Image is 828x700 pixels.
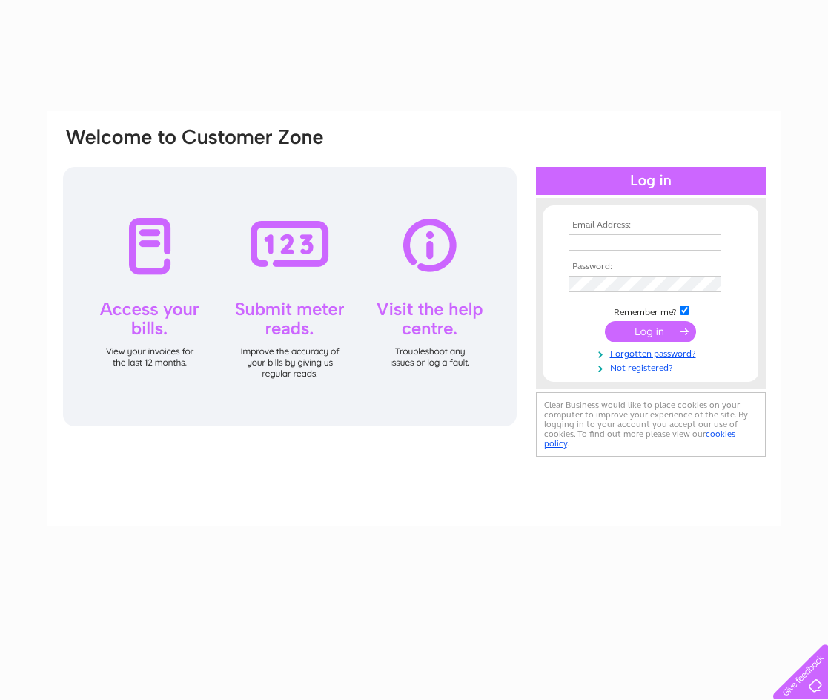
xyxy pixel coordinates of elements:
a: cookies policy [544,429,735,449]
th: Password: [565,262,737,272]
a: Forgotten password? [569,346,737,360]
div: Clear Business would like to place cookies on your computer to improve your experience of the sit... [536,392,766,457]
td: Remember me? [565,303,737,318]
a: Not registered? [569,360,737,374]
input: Submit [605,321,696,342]
th: Email Address: [565,220,737,231]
